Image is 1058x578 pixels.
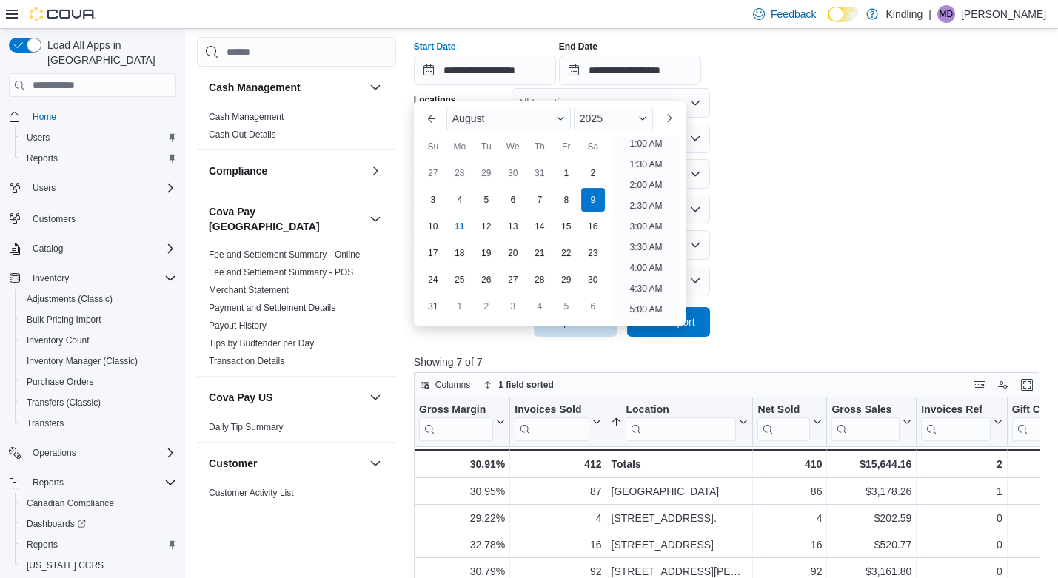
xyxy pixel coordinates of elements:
button: Users [15,127,182,148]
span: Transfers (Classic) [27,397,101,409]
div: Net Sold [757,403,810,417]
a: Tips by Budtender per Day [209,338,314,349]
h3: Cova Pay US [209,390,272,405]
div: Invoices Ref [921,403,990,417]
button: [US_STATE] CCRS [15,555,182,576]
span: Catalog [27,240,176,258]
button: Users [27,179,61,197]
div: Location [626,403,736,417]
a: Payout History [209,320,267,331]
span: Inventory [33,272,69,284]
a: [US_STATE] CCRS [21,557,110,574]
div: $202.59 [831,509,911,527]
li: 3:00 AM [623,218,668,235]
div: day-29 [475,161,498,185]
label: Locations [414,94,456,106]
span: MD [940,5,954,23]
span: Purchase Orders [27,376,94,388]
div: 30.91% [418,455,505,473]
span: Feedback [771,7,816,21]
button: Location [611,403,748,441]
button: Inventory [3,268,182,289]
button: Cova Pay US [209,390,364,405]
div: 0 [921,536,1002,554]
a: Bulk Pricing Import [21,311,107,329]
span: Reports [21,149,176,167]
img: Cova [30,7,96,21]
span: Canadian Compliance [27,497,114,509]
div: day-25 [448,268,472,292]
div: Cova Pay US [197,418,396,442]
button: Open list of options [689,97,701,109]
div: day-4 [448,188,472,212]
div: day-4 [528,295,552,318]
p: [PERSON_NAME] [961,5,1046,23]
button: Compliance [209,164,364,178]
a: Fee and Settlement Summary - POS [209,267,353,278]
a: Reports [21,536,64,554]
div: Mo [448,135,472,158]
span: Cash Out Details [209,129,276,141]
span: Home [27,107,176,126]
div: Fr [555,135,578,158]
button: Users [3,178,182,198]
span: Reports [27,474,176,491]
div: day-1 [448,295,472,318]
div: $3,178.26 [831,483,911,500]
span: Transaction Details [209,355,284,367]
div: day-6 [501,188,525,212]
div: Gross Sales [831,403,900,417]
div: day-16 [581,215,605,238]
a: Merchant Statement [209,285,289,295]
button: Reports [27,474,70,491]
div: 16 [757,536,822,554]
span: Users [33,182,56,194]
a: Purchase Orders [21,373,100,391]
span: Reports [27,152,58,164]
span: Merchant Statement [209,284,289,296]
div: day-30 [501,161,525,185]
li: 2:30 AM [623,197,668,215]
div: Gross Margin [419,403,493,417]
span: Fee and Settlement Summary - Online [209,249,361,261]
div: 412 [515,455,601,473]
input: Press the down key to enter a popover containing a calendar. Press the escape key to close the po... [414,56,556,85]
a: Cash Out Details [209,130,276,140]
button: Transfers [15,413,182,434]
div: day-7 [528,188,552,212]
a: Dashboards [15,514,182,534]
div: day-31 [421,295,445,318]
div: day-14 [528,215,552,238]
span: Operations [33,447,76,459]
input: Dark Mode [828,7,859,22]
div: day-3 [421,188,445,212]
div: Michael Davis [937,5,955,23]
p: Kindling [885,5,923,23]
a: Transfers [21,414,70,432]
span: Inventory Count [21,332,176,349]
div: day-2 [581,161,605,185]
li: 2:00 AM [623,176,668,194]
div: Location [626,403,736,441]
span: Inventory Manager (Classic) [27,355,138,367]
div: 1 [921,483,1002,500]
div: We [501,135,525,158]
a: Dashboards [21,515,92,533]
h3: Compliance [209,164,267,178]
span: Cash Management [209,111,284,123]
span: Adjustments (Classic) [21,290,176,308]
div: 87 [515,483,601,500]
button: Operations [3,443,182,463]
div: day-29 [555,268,578,292]
div: Gross Margin [419,403,493,441]
div: day-18 [448,241,472,265]
span: Transfers [21,414,176,432]
span: Adjustments (Classic) [27,293,113,305]
a: Home [27,108,62,126]
div: Totals [611,455,748,473]
div: 16 [515,536,601,554]
a: Daily Tip Summary [209,422,284,432]
button: Inventory Manager (Classic) [15,351,182,372]
button: Operations [27,444,82,462]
